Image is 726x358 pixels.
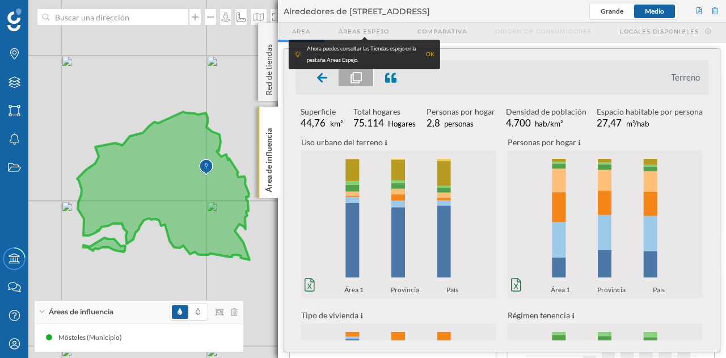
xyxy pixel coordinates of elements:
span: Provincia [391,284,423,298]
span: personas [444,119,474,128]
div: Densidad de población [506,106,586,117]
span: País [653,284,668,298]
span: Medio [645,7,664,15]
span: Área 1 [551,284,573,298]
span: Área 1 [344,284,367,298]
p: Área de influencia [263,124,275,192]
p: Uso urbano del terreno [301,136,496,149]
p: Personas por hogar [508,136,703,149]
span: 44,76 [301,117,326,129]
img: Geoblink Logo [7,9,22,31]
span: km² [330,119,343,128]
span: Origen de consumidores [495,27,592,36]
div: Total hogares [353,106,416,117]
div: Espacio habitable por persona [597,106,703,117]
li: Terreno [671,71,700,83]
span: 4.700 [506,117,531,129]
div: OK [426,49,434,60]
span: Hogares [388,119,416,128]
p: Régimen tenencia [508,309,703,322]
span: Provincia [597,284,629,298]
span: m²/hab [626,119,649,128]
span: País [446,284,462,298]
p: Tipo de vivienda [301,309,496,322]
span: Áreas de influencia [49,307,113,317]
span: Alrededores de [STREET_ADDRESS] [284,6,430,17]
div: Superficie [301,106,342,117]
span: 75.114 [353,117,384,129]
span: Comparativa [417,27,467,36]
span: 2,8 [427,117,440,129]
span: 27,47 [597,117,622,129]
span: Area [292,27,310,36]
span: Grande [601,7,623,15]
span: Locales disponibles [620,27,699,36]
div: Móstoles (Municipio) [58,332,128,343]
img: Marker [199,156,213,179]
p: Red de tiendas [263,40,275,95]
div: Personas por hogar [427,106,495,117]
span: Áreas espejo [339,27,389,36]
span: hab/km² [535,119,563,128]
div: Ahora puedes consultar las Tiendas espejo en la pestaña Áreas Espejo. [307,43,420,66]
